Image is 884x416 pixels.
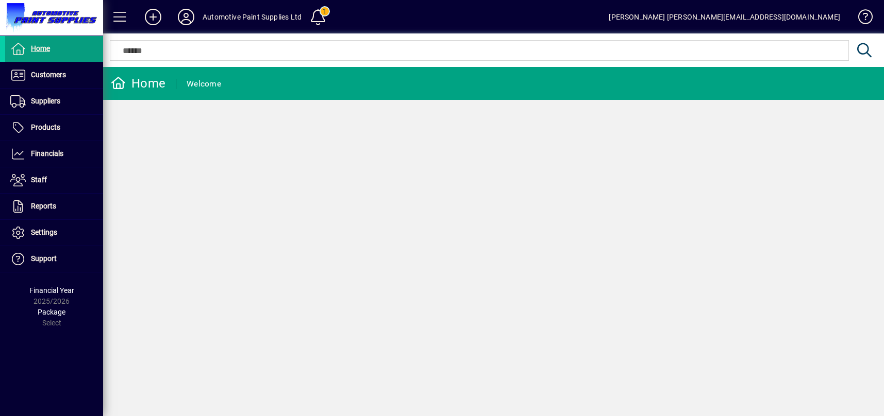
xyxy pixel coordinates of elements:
[137,8,170,26] button: Add
[5,246,103,272] a: Support
[31,202,56,210] span: Reports
[609,9,840,25] div: [PERSON_NAME] [PERSON_NAME][EMAIL_ADDRESS][DOMAIN_NAME]
[5,141,103,167] a: Financials
[31,123,60,131] span: Products
[5,89,103,114] a: Suppliers
[31,71,66,79] span: Customers
[5,167,103,193] a: Staff
[31,176,47,184] span: Staff
[5,62,103,88] a: Customers
[203,9,302,25] div: Automotive Paint Supplies Ltd
[31,228,57,236] span: Settings
[38,308,65,316] span: Package
[31,149,63,158] span: Financials
[31,254,57,263] span: Support
[5,115,103,141] a: Products
[29,286,74,294] span: Financial Year
[187,76,221,92] div: Welcome
[5,194,103,219] a: Reports
[111,75,165,92] div: Home
[31,97,60,105] span: Suppliers
[850,2,871,36] a: Knowledge Base
[31,44,50,53] span: Home
[170,8,203,26] button: Profile
[5,220,103,246] a: Settings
